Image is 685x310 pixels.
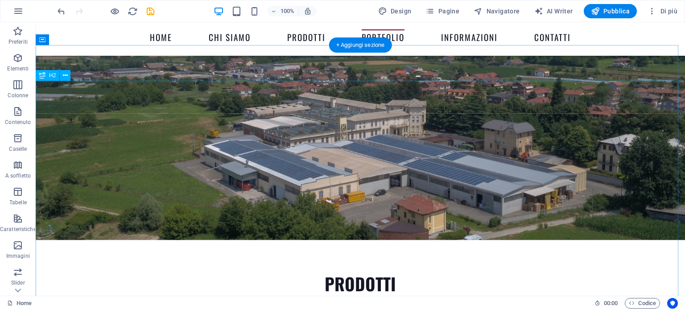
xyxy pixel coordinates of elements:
h6: 100% [281,6,295,17]
a: Fai clic per annullare la selezione. Doppio clic per aprire le pagine [7,298,32,309]
span: 00 00 [604,298,618,309]
i: Ricarica la pagina [128,6,138,17]
p: Colonne [8,92,28,99]
button: Clicca qui per lasciare la modalità di anteprima e continuare la modifica [109,6,120,17]
span: Design [378,7,412,16]
div: Design (Ctrl+Alt+Y) [375,4,415,18]
button: Codice [625,298,660,309]
p: Tabelle [9,199,27,206]
span: AI Writer [534,7,573,16]
p: Immagini [6,252,30,260]
button: Navigatore [470,4,523,18]
span: Codice [629,298,656,309]
p: Slider [11,279,25,286]
div: + Aggiungi sezione [329,37,392,53]
button: Design [375,4,415,18]
button: reload [127,6,138,17]
p: A soffietto [5,172,31,179]
i: Salva (Ctrl+S) [145,6,156,17]
span: : [610,300,611,306]
span: H2 [49,73,56,78]
p: Elementi [7,65,29,72]
span: Pagine [425,7,459,16]
button: undo [56,6,66,17]
p: Caselle [9,145,27,153]
button: 100% [267,6,299,17]
button: Di più [644,4,681,18]
button: Pagine [422,4,463,18]
h6: Tempo sessione [594,298,618,309]
button: Usercentrics [667,298,678,309]
button: Pubblica [584,4,637,18]
i: Quando ridimensioni, regola automaticamente il livello di zoom in modo che corrisponda al disposi... [304,7,312,15]
span: Navigatore [474,7,520,16]
i: Annulla: Modifica intestazione (Ctrl+Z) [56,6,66,17]
span: Pubblica [591,7,630,16]
button: AI Writer [531,4,577,18]
p: Contenuto [5,119,31,126]
span: Di più [648,7,677,16]
button: save [145,6,156,17]
p: Preferiti [8,38,28,45]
